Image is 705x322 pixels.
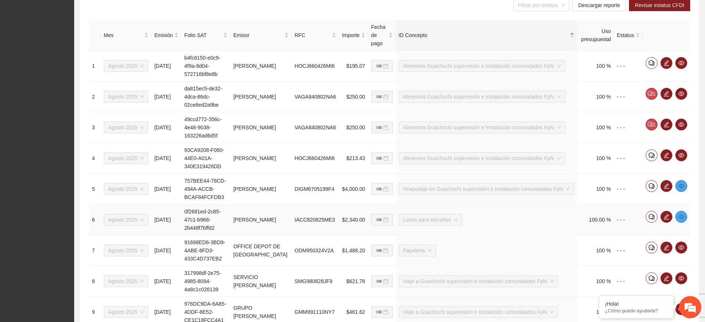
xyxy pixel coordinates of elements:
span: Agosto 2025 [108,276,144,287]
div: Minimizar ventana de chat en vivo [122,4,139,21]
span: Hospedaje en Guachochi supervisión e Instalación comunidades FpN [403,183,570,195]
span: edit [661,122,672,127]
span: Alimentos Guachochi supervisión e Instalación comunidades FpN [403,153,561,164]
button: eye [675,88,687,100]
button: eye [675,242,687,253]
p: ¿Cómo puedo ayudarte? [605,308,668,313]
td: - - - [614,205,643,235]
td: 2 [89,82,101,112]
span: eye [676,183,687,189]
span: Folio SAT [184,31,222,39]
td: IACC820825ME3 [291,205,339,235]
button: eye [675,57,687,69]
td: $250.00 [339,82,368,112]
td: [PERSON_NAME] [230,51,291,82]
th: Folio SAT [181,20,230,51]
button: eye [675,180,687,192]
span: Alimentos Guachochi supervisión e Instalación comunidades FpN [403,122,561,133]
span: comment [646,60,657,66]
span: Importe [342,31,359,39]
button: comment [646,149,658,161]
span: Revisar estatus CFDI [635,1,684,9]
span: Agosto 2025 [108,183,144,195]
td: VAGA840802NA6 [291,82,339,112]
td: DIGM6705199F4 [291,174,339,205]
td: HOCJ660426MI6 [291,143,339,174]
span: edit [661,214,672,220]
td: - - - [614,143,643,174]
td: [PERSON_NAME] [230,174,291,205]
td: $213.43 [339,143,368,174]
span: edit [661,183,672,189]
td: OFFICE DEPOT DE [GEOGRAPHIC_DATA] [230,235,291,266]
span: Viaje a Guachochi supervisión e Instalación comunidades FpN [403,276,554,287]
td: 93CA9208-F060-44E0-A01A-340E319426DD [181,143,230,174]
button: edit [660,180,672,192]
th: Mes [101,20,152,51]
span: comment [646,245,657,250]
button: edit [660,88,672,100]
td: HOCJ660426MI6 [291,51,339,82]
span: Papeleria [403,245,432,256]
td: ODM950324V2A [291,235,339,266]
span: Viaje a Guachochi supervisión e Instalación comunidades FpN [403,306,554,318]
span: RFC [294,31,330,39]
span: Estamos en línea. [43,99,102,174]
td: $195.07 [339,51,368,82]
button: eye [675,149,687,161]
td: da815ec5-de32-4dca-86dc-02ce8ed2a9be [181,82,230,112]
td: 100 % [577,112,614,143]
td: 7 [89,235,101,266]
td: 317998df-2e75-4985-8094-4a8c1c026139 [181,266,230,297]
button: edit [660,211,672,223]
div: Chatee con nosotros ahora [39,38,125,47]
th: Fecha de pago [368,20,396,51]
td: [DATE] [151,205,181,235]
th: RFC [291,20,339,51]
span: edit [661,245,672,250]
td: 757BEE44-78CD-494A-ACCB-BCAF84FCFDB3 [181,174,230,205]
td: [PERSON_NAME] [230,112,291,143]
button: comment [646,180,658,192]
td: 100 % [577,51,614,82]
td: 1 [89,51,101,82]
td: 100 % [577,266,614,297]
td: $250.00 [339,112,368,143]
td: [PERSON_NAME] [230,205,291,235]
span: Emisor [233,31,283,39]
td: [DATE] [151,112,181,143]
span: Agosto 2025 [108,245,144,256]
td: $621.78 [339,266,368,297]
span: edit [661,91,672,97]
span: edit [661,152,672,158]
span: eye [676,91,687,97]
span: comment [646,152,657,158]
td: 5 [89,174,101,205]
button: comment1 [646,88,658,100]
td: $1,488.20 [339,235,368,266]
span: Lonas para escuelas [403,214,458,225]
td: SERVICIO [PERSON_NAME] [230,266,291,297]
td: [DATE] [151,174,181,205]
button: edit [660,242,672,253]
span: Fecha de pago [371,23,387,47]
button: edit [660,149,672,161]
button: edit [660,272,672,284]
span: Alimentos Guachochi supervisión e Instalación comunidades FpN [403,60,561,72]
button: edit [660,119,672,130]
td: VAGA840802NA6 [291,112,339,143]
textarea: Escriba su mensaje y pulse “Intro” [4,202,141,228]
span: eye [676,60,687,66]
span: Descargar reporte [578,1,620,9]
td: - - - [614,51,643,82]
td: - - - [614,174,643,205]
td: 100 % [577,174,614,205]
button: comment [646,57,658,69]
span: eye [676,152,687,158]
span: eye [676,245,687,250]
td: - - - [614,82,643,112]
td: [DATE] [151,235,181,266]
span: comment [646,183,657,189]
span: eye [676,306,687,312]
span: edit [661,60,672,66]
